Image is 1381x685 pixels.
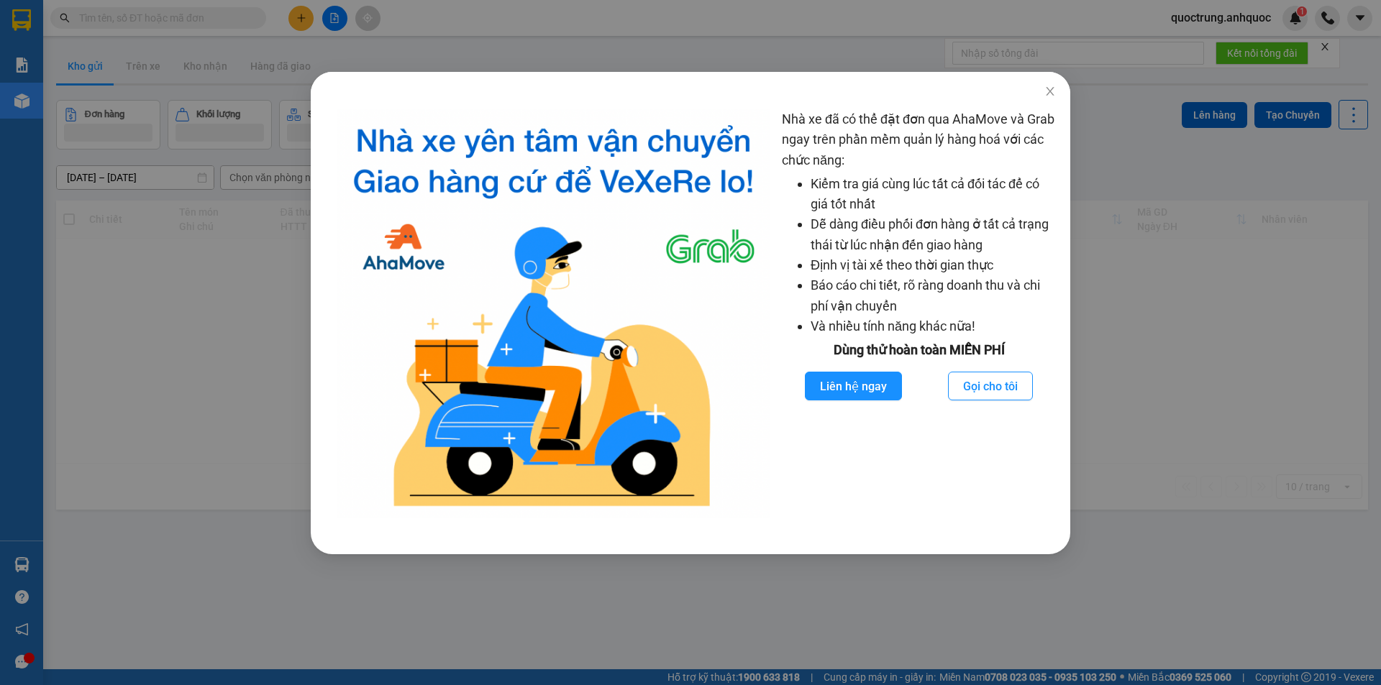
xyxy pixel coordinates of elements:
div: Dùng thử hoàn toàn MIỄN PHÍ [782,340,1056,360]
div: Nhà xe đã có thể đặt đơn qua AhaMove và Grab ngay trên phần mềm quản lý hàng hoá với các chức năng: [782,109,1056,518]
span: close [1044,86,1056,97]
button: Close [1030,72,1070,112]
button: Gọi cho tôi [948,372,1033,400]
li: Định vị tài xế theo thời gian thực [811,255,1056,275]
li: Báo cáo chi tiết, rõ ràng doanh thu và chi phí vận chuyển [811,275,1056,316]
li: Dễ dàng điều phối đơn hàng ở tất cả trạng thái từ lúc nhận đến giao hàng [811,214,1056,255]
img: logo [337,109,770,518]
span: Gọi cho tôi [963,377,1018,395]
li: Kiểm tra giá cùng lúc tất cả đối tác để có giá tốt nhất [811,174,1056,215]
li: Và nhiều tính năng khác nữa! [811,316,1056,336]
button: Liên hệ ngay [805,372,902,400]
span: Liên hệ ngay [820,377,887,395]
